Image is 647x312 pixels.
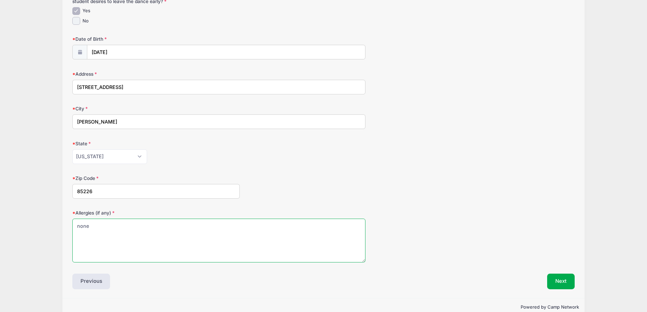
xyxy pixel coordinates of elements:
input: xxxxx [72,184,240,199]
label: No [83,18,89,24]
label: Address [72,71,240,77]
label: Zip Code [72,175,240,182]
label: Yes [83,7,90,14]
label: Allergies (if any) [72,209,240,216]
label: State [72,140,240,147]
label: Date of Birth [72,36,240,42]
p: Powered by Camp Network [68,304,579,311]
label: City [72,105,240,112]
button: Next [547,274,575,289]
button: Previous [72,274,110,289]
input: mm/dd/yyyy [87,45,365,59]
